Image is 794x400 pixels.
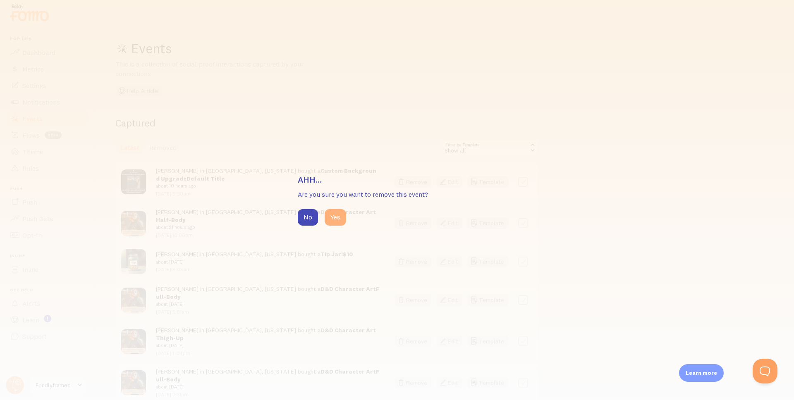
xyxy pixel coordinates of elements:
button: No [298,209,318,226]
p: Learn more [686,369,717,377]
div: Learn more [679,364,724,382]
iframe: Help Scout Beacon - Open [753,359,777,383]
button: Yes [325,209,346,226]
p: Are you sure you want to remove this event? [298,190,496,199]
h3: Ahh... [298,174,496,185]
